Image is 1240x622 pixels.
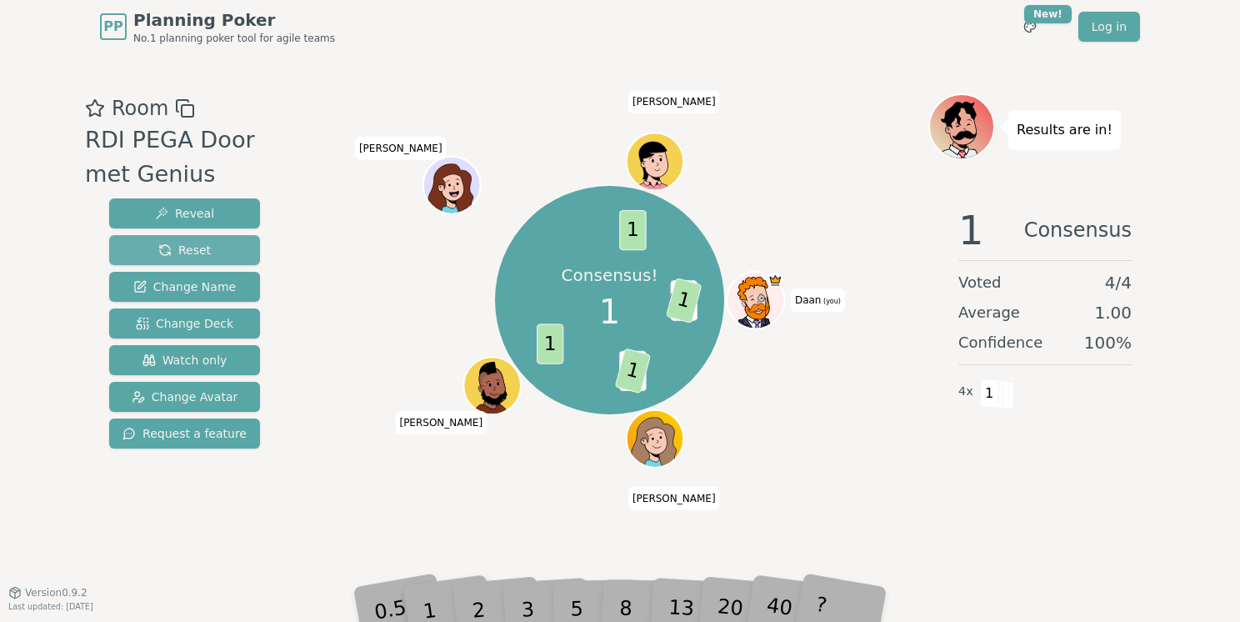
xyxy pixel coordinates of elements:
[1105,271,1132,294] span: 4 / 4
[958,383,973,401] span: 4 x
[958,210,984,250] span: 1
[25,586,87,599] span: Version 0.9.2
[109,198,260,228] button: Reveal
[133,8,335,32] span: Planning Poker
[619,210,646,250] span: 1
[537,324,563,364] span: 1
[599,287,620,337] span: 1
[158,242,211,258] span: Reset
[628,90,720,113] span: Click to change your name
[1084,331,1132,354] span: 100 %
[1078,12,1140,42] a: Log in
[85,93,105,123] button: Add as favourite
[109,345,260,375] button: Watch only
[395,411,487,434] span: Click to change your name
[155,205,214,222] span: Reveal
[109,272,260,302] button: Change Name
[791,288,845,312] span: Click to change your name
[109,308,260,339] button: Change Deck
[133,278,236,295] span: Change Name
[958,331,1042,354] span: Confidence
[562,263,658,287] p: Consensus!
[133,32,335,45] span: No.1 planning poker tool for agile teams
[112,93,168,123] span: Room
[142,352,227,369] span: Watch only
[1024,5,1072,23] div: New!
[109,235,260,265] button: Reset
[1024,210,1132,250] span: Consensus
[1094,301,1132,324] span: 1.00
[103,17,122,37] span: PP
[767,273,782,288] span: Daan is the host
[1017,118,1112,142] p: Results are in!
[821,298,841,305] span: (you)
[665,278,702,324] span: 1
[355,137,447,160] span: Click to change your name
[728,273,782,328] button: Click to change your avatar
[109,382,260,412] button: Change Avatar
[614,348,651,394] span: 1
[8,586,87,599] button: Version0.9.2
[136,315,233,332] span: Change Deck
[1015,12,1045,42] button: New!
[958,271,1002,294] span: Voted
[958,301,1020,324] span: Average
[8,602,93,611] span: Last updated: [DATE]
[109,419,260,449] button: Request a feature
[980,379,999,408] span: 1
[628,487,720,510] span: Click to change your name
[132,389,238,405] span: Change Avatar
[85,123,291,192] div: RDI PEGA Door met Genius
[100,8,335,45] a: PPPlanning PokerNo.1 planning poker tool for agile teams
[122,425,247,442] span: Request a feature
